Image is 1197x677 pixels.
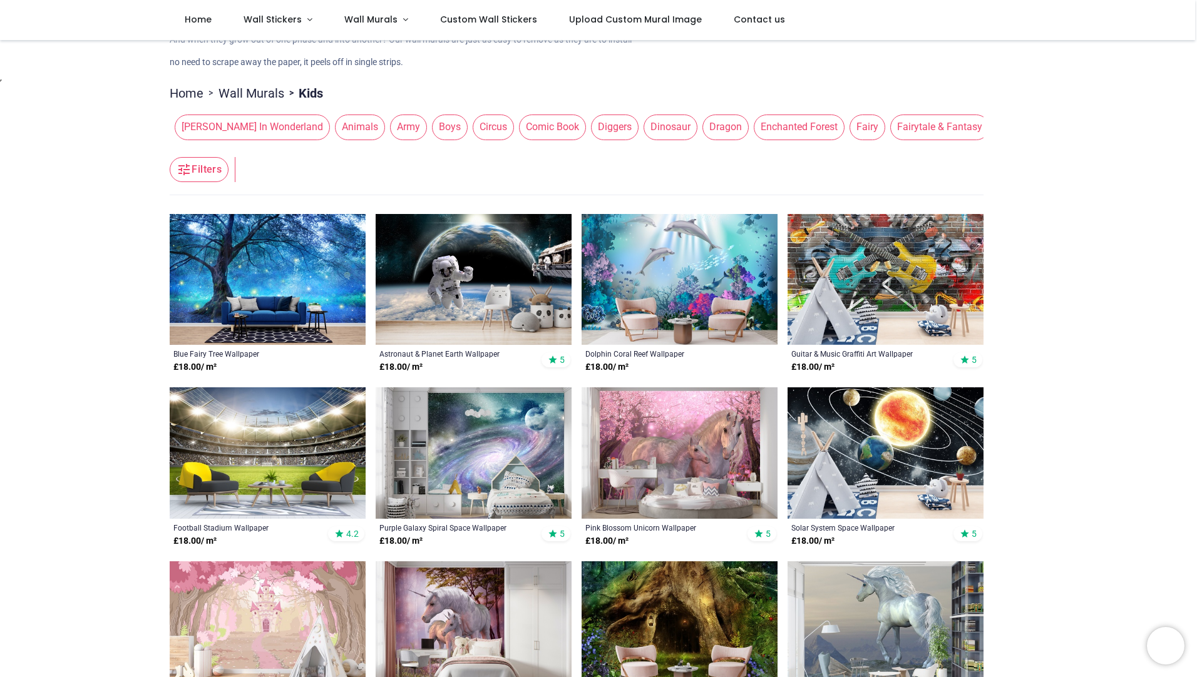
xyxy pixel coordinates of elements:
[173,535,217,547] strong: £ 18.00 / m²
[335,115,385,140] span: Animals
[170,387,366,519] img: Football Stadium Wall Mural Wallpaper
[788,387,984,519] img: Solar System Space Wall Mural Wallpaper - Mod2
[788,214,984,345] img: Guitar & Music Graffiti Art Wall Mural Wallpaper
[582,214,778,345] img: Dolphin Coral Reef Wall Mural Wallpaper
[173,349,324,359] a: Blue Fairy Tree Wallpaper
[379,522,530,532] a: Purple Galaxy Spiral Space Wallpaper
[170,84,203,102] a: Home
[582,387,778,519] img: Pink Blossom Unicorn Wall Mural Wallpaper
[344,13,398,26] span: Wall Murals
[791,535,835,547] strong: £ 18.00 / m²
[385,115,427,140] button: Army
[432,115,468,140] span: Boys
[519,115,586,140] span: Comic Book
[244,13,302,26] span: Wall Stickers
[585,349,736,359] a: Dolphin Coral Reef Wallpaper
[585,361,629,374] strong: £ 18.00 / m²
[972,354,977,365] span: 5
[185,13,212,26] span: Home
[175,115,330,140] span: [PERSON_NAME] In Wonderland
[376,214,572,345] img: Astronaut & Planet Earth Wall Mural Wallpaper
[170,115,330,140] button: [PERSON_NAME] In Wonderland
[390,115,427,140] span: Army
[173,522,324,532] a: Football Stadium Wallpaper
[173,361,217,374] strong: £ 18.00 / m²
[734,13,785,26] span: Contact us
[330,115,385,140] button: Animals
[170,214,366,345] img: Blue Fairy Tree Wall Mural Wallpaper
[644,115,697,140] span: Dinosaur
[379,349,530,359] a: Astronaut & Planet Earth Wallpaper
[473,115,514,140] span: Circus
[585,535,629,547] strong: £ 18.00 / m²
[845,115,885,140] button: Fairy
[379,535,423,547] strong: £ 18.00 / m²
[427,115,468,140] button: Boys
[639,115,697,140] button: Dinosaur
[766,528,771,539] span: 5
[754,115,845,140] span: Enchanted Forest
[284,87,299,99] span: >
[170,157,229,182] button: Filters
[890,115,989,140] span: Fairytale & Fantasy
[585,522,736,532] a: Pink Blossom Unicorn Wallpaper
[697,115,749,140] button: Dragon
[591,115,639,140] span: Diggers
[379,361,423,374] strong: £ 18.00 / m²
[514,115,586,140] button: Comic Book
[702,115,749,140] span: Dragon
[203,87,218,99] span: >
[376,387,572,519] img: Purple Galaxy Spiral Space Wall Mural Wallpaper
[586,115,639,140] button: Diggers
[791,361,835,374] strong: £ 18.00 / m²
[560,528,565,539] span: 5
[346,528,359,539] span: 4.2
[791,522,942,532] a: Solar System Space Wallpaper
[569,13,702,26] span: Upload Custom Mural Image
[749,115,845,140] button: Enchanted Forest
[468,115,514,140] button: Circus
[170,56,1027,69] p: no need to scrape away the paper, it peels off in single strips.
[972,528,977,539] span: 5
[560,354,565,365] span: 5
[440,13,537,26] span: Custom Wall Stickers
[218,84,284,102] a: Wall Murals
[791,349,942,359] a: Guitar & Music Graffiti Art Wallpaper
[885,115,989,140] button: Fairytale & Fantasy
[850,115,885,140] span: Fairy
[284,84,323,102] li: Kids
[1147,627,1184,664] iframe: Brevo live chat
